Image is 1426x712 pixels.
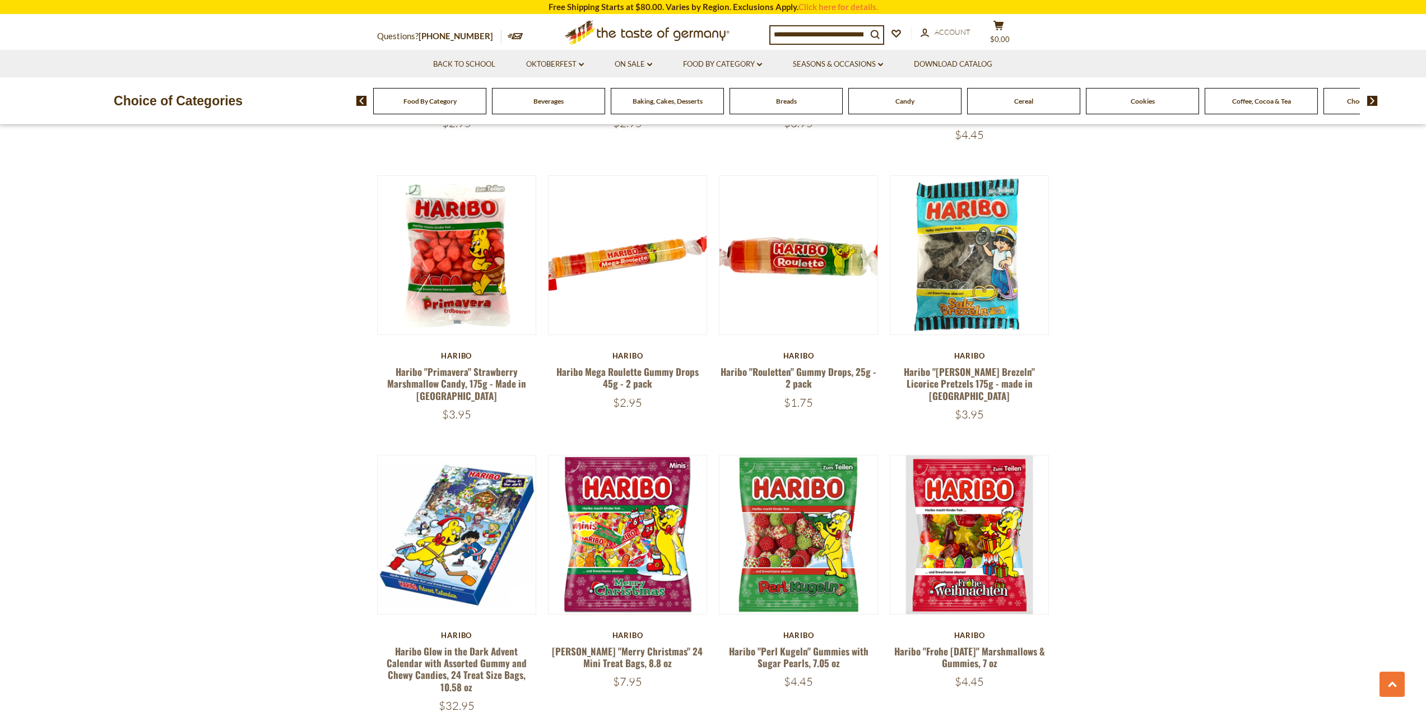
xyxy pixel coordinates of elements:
img: Haribo [890,176,1049,334]
span: $4.45 [784,674,813,688]
a: Candy [895,97,914,105]
a: Oktoberfest [526,58,584,71]
img: next arrow [1367,96,1378,106]
img: Haribo [719,455,878,614]
span: $3.95 [442,407,471,421]
a: Seasons & Occasions [793,58,883,71]
div: Haribo [890,631,1049,640]
span: $4.45 [955,674,984,688]
span: $2.95 [613,395,642,409]
a: Cereal [1014,97,1033,105]
a: On Sale [615,58,652,71]
img: Haribo [890,455,1049,614]
span: $1.75 [784,395,813,409]
a: Haribo Mega Roulette Gummy Drops 45g - 2 pack [556,365,699,390]
a: Back to School [433,58,495,71]
img: Haribo [378,176,536,334]
button: $0.00 [982,20,1016,48]
a: Haribo "Primavera" Strawberry Marshmallow Candy, 175g - Made in [GEOGRAPHIC_DATA] [387,365,526,403]
a: Download Catalog [914,58,992,71]
p: Questions? [377,29,501,44]
img: previous arrow [356,96,367,106]
a: Haribo "Frohe [DATE]" Marshmallows & Gummies, 7 oz [894,644,1045,670]
img: Haribo [719,176,878,334]
a: Baking, Cakes, Desserts [633,97,703,105]
a: Food By Category [403,97,457,105]
a: Haribo "Rouletten" Gummy Drops, 25g - 2 pack [721,365,876,390]
span: $7.95 [613,674,642,688]
span: $0.00 [990,35,1010,44]
span: $4.45 [955,128,984,142]
a: Click here for details. [798,2,878,12]
a: Cookies [1131,97,1155,105]
div: Haribo [377,631,537,640]
div: Haribo [548,631,708,640]
img: Haribo [549,455,707,614]
div: Haribo [719,631,879,640]
a: Haribo "Perl Kugeln" Gummies with Sugar Pearls, 7.05 oz [729,644,868,670]
div: Haribo [377,351,537,360]
a: [PHONE_NUMBER] [419,31,493,41]
div: Haribo [719,351,879,360]
a: Beverages [533,97,564,105]
span: $3.95 [955,407,984,421]
a: Haribo Glow in the Dark Advent Calendar with Assorted Gummy and Chewy Candies, 24 Treat Size Bags... [387,644,527,694]
a: Breads [776,97,797,105]
a: Chocolate & Marzipan [1347,97,1414,105]
a: Coffee, Cocoa & Tea [1232,97,1291,105]
a: Haribo "[PERSON_NAME] Brezeln" Licorice Pretzels 175g - made in [GEOGRAPHIC_DATA] [904,365,1035,403]
span: Account [935,27,970,36]
div: Haribo [548,351,708,360]
a: Account [921,26,970,39]
img: Haribo [378,455,536,614]
img: Haribo [549,176,707,334]
div: Haribo [890,351,1049,360]
a: [PERSON_NAME] "Merry Christmas" 24 Mini Treat Bags, 8.8 oz [552,644,703,670]
a: Food By Category [683,58,762,71]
